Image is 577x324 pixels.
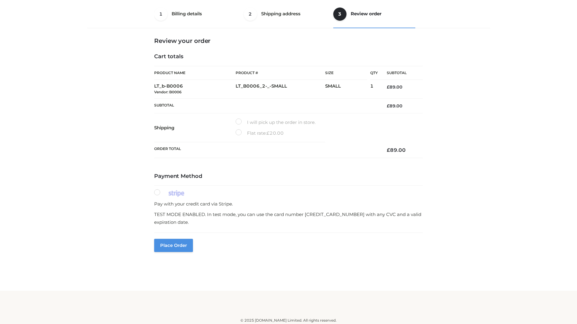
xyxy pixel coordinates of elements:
bdi: 89.00 [387,84,402,90]
th: Order Total [154,142,378,158]
th: Product Name [154,66,236,80]
h3: Review your order [154,37,423,44]
bdi: 20.00 [267,130,284,136]
span: £ [267,130,270,136]
bdi: 89.00 [387,103,402,109]
button: Place order [154,239,193,252]
th: Product # [236,66,325,80]
td: LT_b-B0006 [154,80,236,99]
bdi: 89.00 [387,147,406,153]
td: LT_B0006_2-_-SMALL [236,80,325,99]
small: Vendor: B0006 [154,90,182,94]
h4: Cart totals [154,53,423,60]
p: Pay with your credit card via Stripe. [154,200,423,208]
th: Subtotal [378,66,423,80]
span: £ [387,103,389,109]
th: Subtotal [154,98,378,113]
label: Flat rate: [236,129,284,137]
td: 1 [370,80,378,99]
span: £ [387,147,390,153]
th: Size [325,66,367,80]
p: TEST MODE ENABLED. In test mode, you can use the card number [CREDIT_CARD_NUMBER] with any CVC an... [154,211,423,226]
td: SMALL [325,80,370,99]
label: I will pick up the order in store. [236,118,316,126]
th: Shipping [154,113,236,142]
h4: Payment Method [154,173,423,180]
span: £ [387,84,389,90]
th: Qty [370,66,378,80]
div: © 2025 [DOMAIN_NAME] Limited. All rights reserved. [89,317,488,323]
